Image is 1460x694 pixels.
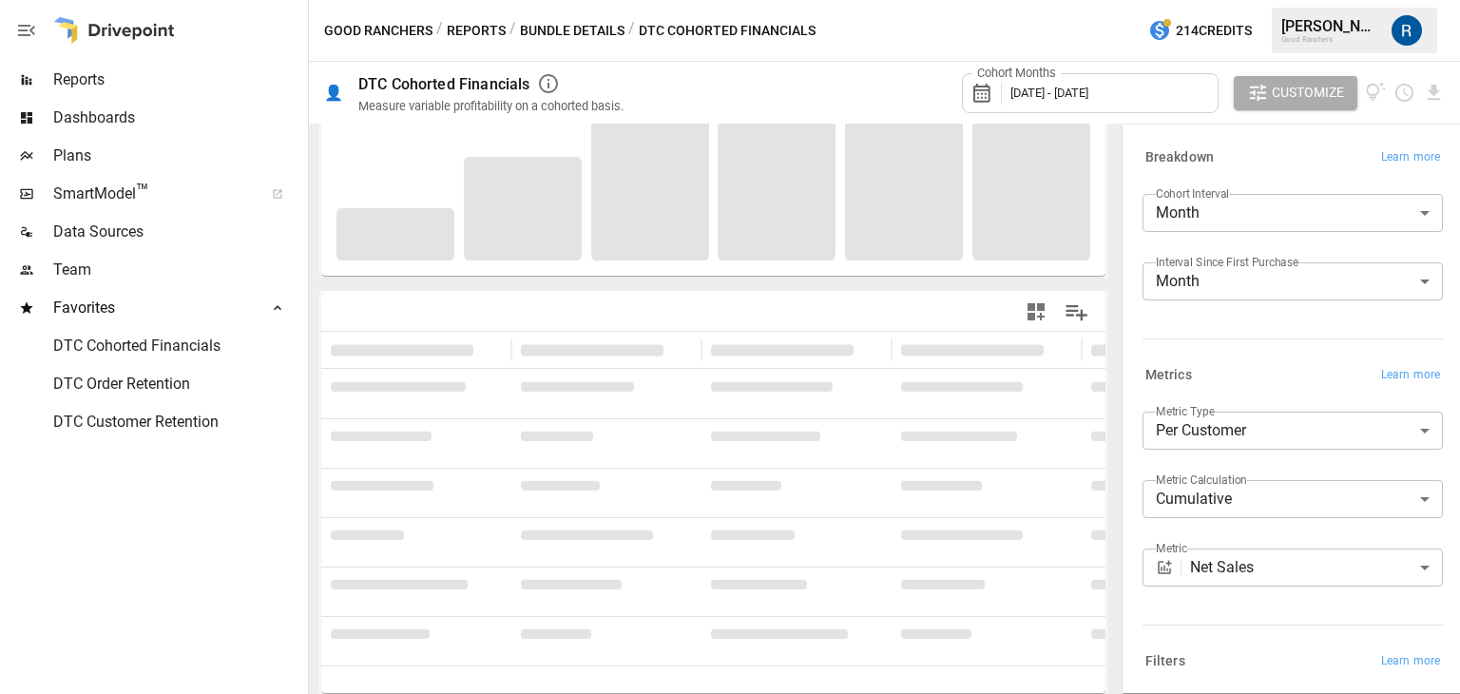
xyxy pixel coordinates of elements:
div: Good Ranchers [1281,35,1380,44]
button: Manage Columns [1055,291,1098,334]
button: Bundle Details [520,19,624,43]
h6: Metrics [1145,365,1192,386]
span: SmartModel [53,183,251,205]
button: Reports [447,19,506,43]
div: / [509,19,516,43]
div: [PERSON_NAME] [1281,17,1380,35]
button: Roman Romero [1380,4,1433,57]
button: Download report [1423,82,1445,104]
div: / [436,19,443,43]
div: DTC Cohorted Financials [358,75,529,93]
span: DTC Order Retention [53,373,304,395]
label: Metric Calculation [1156,472,1247,488]
div: Measure variable profitability on a cohorted basis. [358,99,624,113]
span: Team [53,259,304,281]
span: 214 Credits [1176,19,1252,43]
label: Interval Since First Purchase [1156,254,1298,270]
button: 214Credits [1141,13,1259,48]
img: Roman Romero [1392,15,1422,46]
span: [DATE] - [DATE] [1010,86,1088,100]
span: Learn more [1381,652,1440,671]
button: View documentation [1365,76,1387,110]
div: / [628,19,635,43]
span: Customize [1272,81,1344,105]
button: Sort [665,337,692,363]
label: Metric [1156,540,1187,556]
button: Customize [1234,76,1357,110]
div: Month [1143,262,1443,300]
span: ™ [136,180,149,203]
div: Per Customer [1143,412,1443,450]
div: Net Sales [1190,549,1443,587]
button: Sort [1046,337,1072,363]
div: Month [1143,194,1443,232]
h6: Filters [1145,651,1185,672]
div: 👤 [324,84,343,102]
span: DTC Customer Retention [53,411,304,434]
button: Sort [855,337,882,363]
button: Schedule report [1393,82,1415,104]
span: Favorites [53,297,251,319]
span: Learn more [1381,148,1440,167]
span: Reports [53,68,304,91]
label: Metric Type [1156,403,1215,419]
span: Dashboards [53,106,304,129]
span: Data Sources [53,221,304,243]
h6: Breakdown [1145,147,1214,168]
span: Plans [53,145,304,167]
span: Learn more [1381,366,1440,385]
button: Sort [475,337,502,363]
button: Good Ranchers [324,19,432,43]
label: Cohort Interval [1156,185,1229,202]
span: DTC Cohorted Financials [53,335,304,357]
label: Cohort Months [972,65,1061,82]
div: Cumulative [1143,480,1443,518]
